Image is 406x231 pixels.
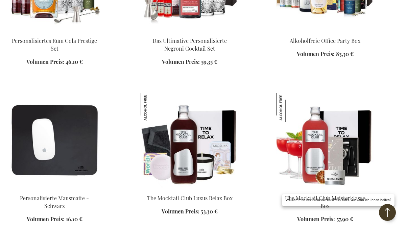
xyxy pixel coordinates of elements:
span: Volumen Preis: [27,215,65,223]
span: 46,10 € [66,58,83,65]
span: 59,35 € [201,58,217,65]
span: 16,10 € [66,215,82,223]
a: Volumen Preis: 16,10 € [27,215,82,223]
a: Alkoholfreie Office Party Box [290,37,360,44]
img: Personalised Leather Mouse Pad - Black [5,93,103,187]
span: Volumen Preis: [297,215,335,223]
span: Volumen Preis: [26,58,64,65]
img: The Mocktail Club Luxus Relax Box [141,93,170,122]
span: Volumen Preis: [297,50,335,57]
img: The Mocktail Club Luxury Relax Box [141,93,239,187]
a: Volumen Preis: 59,35 € [162,58,217,66]
span: Volumen Preis: [162,208,199,215]
span: 57,90 € [336,215,353,223]
a: Volumen Preis: 83,30 € [297,50,354,58]
a: Personalised Rum Cola Prestige Set [5,29,103,35]
a: Das Ultimative Personalisierte Negroni Cocktail Set [152,37,227,52]
a: Volumen Preis: 57,90 € [297,215,353,223]
img: The Mocktail Club Meisterklasse Box [276,93,306,122]
a: Personalisiertes Rum Cola Prestige Set [12,37,97,52]
a: Personalised Leather Mouse Pad - Black [5,186,103,192]
a: The Mocktail Club Luxus Relax Box [147,195,233,202]
img: The Mocktail Club Masterclass Box [276,93,374,187]
a: Volumen Preis: 53,30 € [162,208,218,215]
span: 53,30 € [201,208,218,215]
a: The Mocktail Club Masterclass Box The Mocktail Club Meisterklasse Box [276,186,374,192]
a: Non-Alcoholic Office Party Box [276,29,374,35]
span: Volumen Preis: [162,58,200,65]
a: The Mocktail Club Meisterklasse Box [285,195,365,209]
a: Volumen Preis: 46,10 € [26,58,83,66]
span: 83,30 € [336,50,354,57]
a: The Mocktail Club Luxury Relax Box The Mocktail Club Luxus Relax Box [141,186,239,192]
a: Personalisierte Mausmatte - Schwarz [20,195,89,209]
a: The Ultimate Personalized Negroni Cocktail Set [141,29,239,35]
